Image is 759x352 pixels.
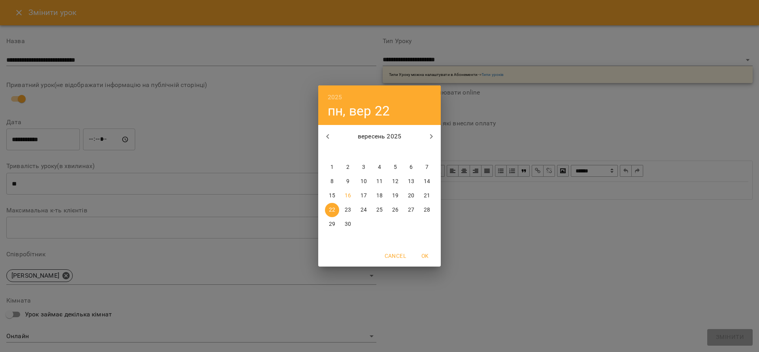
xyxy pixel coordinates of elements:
[346,163,349,171] p: 2
[420,174,434,189] button: 14
[329,192,335,200] p: 15
[378,163,381,171] p: 4
[341,148,355,156] span: вт
[341,160,355,174] button: 2
[361,192,367,200] p: 17
[345,220,351,228] p: 30
[392,206,398,214] p: 26
[424,206,430,214] p: 28
[325,217,339,231] button: 29
[330,178,334,185] p: 8
[388,203,402,217] button: 26
[388,174,402,189] button: 12
[376,192,383,200] p: 18
[325,148,339,156] span: пн
[404,160,418,174] button: 6
[372,203,387,217] button: 25
[408,192,414,200] p: 20
[325,160,339,174] button: 1
[420,189,434,203] button: 21
[328,92,342,103] button: 2025
[325,189,339,203] button: 15
[392,178,398,185] p: 12
[328,103,390,119] button: пн, вер 22
[404,148,418,156] span: сб
[404,189,418,203] button: 20
[388,160,402,174] button: 5
[385,251,406,261] span: Cancel
[388,189,402,203] button: 19
[394,163,397,171] p: 5
[408,206,414,214] p: 27
[372,174,387,189] button: 11
[357,148,371,156] span: ср
[420,160,434,174] button: 7
[330,163,334,171] p: 1
[408,178,414,185] p: 13
[357,189,371,203] button: 17
[415,251,434,261] span: OK
[357,174,371,189] button: 10
[361,206,367,214] p: 24
[381,249,409,263] button: Cancel
[372,148,387,156] span: чт
[372,160,387,174] button: 4
[357,160,371,174] button: 3
[410,163,413,171] p: 6
[392,192,398,200] p: 19
[404,203,418,217] button: 27
[424,178,430,185] p: 14
[424,192,430,200] p: 21
[329,206,335,214] p: 22
[341,217,355,231] button: 30
[345,192,351,200] p: 16
[341,174,355,189] button: 9
[329,220,335,228] p: 29
[412,249,438,263] button: OK
[425,163,429,171] p: 7
[376,206,383,214] p: 25
[404,174,418,189] button: 13
[420,203,434,217] button: 28
[376,178,383,185] p: 11
[362,163,365,171] p: 3
[345,206,351,214] p: 23
[420,148,434,156] span: нд
[372,189,387,203] button: 18
[341,189,355,203] button: 16
[341,203,355,217] button: 23
[357,203,371,217] button: 24
[337,132,422,141] p: вересень 2025
[361,178,367,185] p: 10
[325,203,339,217] button: 22
[346,178,349,185] p: 9
[388,148,402,156] span: пт
[325,174,339,189] button: 8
